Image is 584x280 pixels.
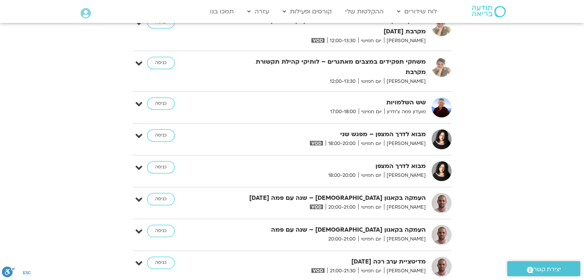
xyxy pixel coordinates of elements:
img: vodicon [311,38,324,43]
strong: משחקי תפקידים במצבים מאתגרים – לותיקי קהילת תקשורת מקרבת [238,57,426,77]
span: [PERSON_NAME] [384,203,426,211]
a: יצירת קשר [507,261,580,276]
a: קורסים ופעילות [279,4,336,19]
span: [PERSON_NAME] [384,77,426,86]
span: [PERSON_NAME] [384,140,426,148]
a: כניסה [147,57,175,69]
strong: משחקי תפקידים במצבים מאתגרים – לותיקי קהילת תקשורת מקרבת [DATE] [238,16,426,37]
span: יום חמישי [358,140,384,148]
span: יום חמישי [358,267,384,275]
a: כניסה [147,161,175,173]
span: יום חמישי [358,171,384,180]
span: יום חמישי [358,37,384,45]
span: יום חמישי [358,235,384,243]
span: יום חמישי [359,108,384,116]
a: כניסה [147,97,175,110]
span: [PERSON_NAME] [384,171,426,180]
strong: שש השלמויות [238,97,426,108]
span: 20:00-21:00 [326,203,358,211]
a: ההקלטות שלי [341,4,387,19]
span: 18:00-20:00 [326,140,358,148]
img: תודעה בריאה [472,6,506,17]
strong: מדיטציית ערב רכה [DATE] [238,257,426,267]
strong: העמקה בקאנון [DEMOGRAPHIC_DATA] – שנה עם פמה [238,225,426,235]
img: vodicon [311,268,324,273]
strong: מבוא לדרך המצפן – מפגש שני [238,129,426,140]
a: כניסה [147,129,175,142]
span: [PERSON_NAME] [384,267,426,275]
span: 12:00-13:30 [327,77,358,86]
a: כניסה [147,193,175,205]
a: כניסה [147,257,175,269]
a: כניסה [147,225,175,237]
img: vodicon [310,141,323,145]
span: 17:00-18:00 [328,108,359,116]
a: עזרה [243,4,273,19]
a: לוח שידורים [393,4,441,19]
strong: מבוא לדרך המצפן [238,161,426,171]
span: [PERSON_NAME] [384,37,426,45]
span: יום חמישי [358,77,384,86]
span: 12:00-13:30 [327,37,358,45]
strong: העמקה בקאנון [DEMOGRAPHIC_DATA] – שנה עם פמה [DATE] [238,193,426,203]
span: יום חמישי [358,203,384,211]
span: [PERSON_NAME] [384,235,426,243]
a: תמכו בנו [206,4,238,19]
span: 20:00-21:00 [326,235,358,243]
span: 21:00-21:30 [327,267,358,275]
img: vodicon [310,204,323,209]
span: מועדון פמה צ'ודרון [384,108,426,116]
span: יצירת קשר [533,264,561,275]
span: 18:00-20:00 [326,171,358,180]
